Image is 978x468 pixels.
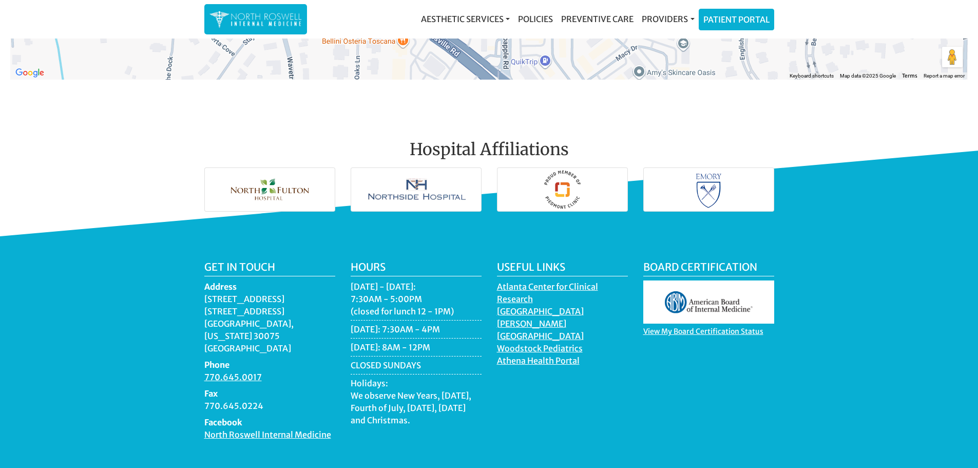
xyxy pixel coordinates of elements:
[643,261,774,276] h5: Board Certification
[638,9,698,29] a: Providers
[13,66,47,80] a: Open this area in Google Maps (opens a new window)
[351,323,482,339] li: [DATE]: 7:30AM - 4PM
[13,66,47,80] img: Google
[204,261,335,276] h5: Get in touch
[205,168,335,211] img: North Fulton Hospital
[514,9,557,29] a: Policies
[699,9,774,30] a: Patient Portal
[204,400,335,412] dd: 770.645.0224
[497,306,584,331] a: [GEOGRAPHIC_DATA][PERSON_NAME]
[204,359,335,371] dt: Phone
[902,72,917,79] a: Terms (opens in new tab)
[204,280,335,293] dt: Address
[204,115,774,163] h2: Hospital Affiliations
[924,73,965,79] a: Report a map error
[497,331,584,344] a: [GEOGRAPHIC_DATA]
[204,372,262,385] a: 770.645.0017
[790,72,834,80] button: Keyboard shortcuts
[557,9,638,29] a: Preventive Care
[497,168,627,211] img: Piedmont Hospital
[497,343,583,356] a: Woodstock Pediatrics
[351,168,481,211] img: Northside Hospital
[643,280,774,324] img: aboim_logo.gif
[351,377,482,429] li: Holidays: We observe New Years, [DATE], Fourth of July, [DATE], [DATE] and Christmas.
[204,293,335,354] dd: [STREET_ADDRESS] [STREET_ADDRESS] [GEOGRAPHIC_DATA], [US_STATE] 30075 [GEOGRAPHIC_DATA]
[204,416,335,428] dt: Facebook
[351,341,482,357] li: [DATE]: 8AM - 12PM
[643,327,763,339] a: View My Board Certification Status
[351,261,482,276] h5: Hours
[497,282,598,307] a: Atlanta Center for Clinical Research
[417,9,514,29] a: Aesthetic Services
[644,168,774,211] img: Emory Hospital
[204,429,331,442] a: North Roswell Internal Medicine
[351,359,482,375] li: CLOSED SUNDAYS
[209,9,302,29] img: North Roswell Internal Medicine
[204,387,335,400] dt: Fax
[942,47,963,67] button: Drag Pegman onto the map to open Street View
[840,73,896,79] span: Map data ©2025 Google
[497,261,628,276] h5: Useful Links
[497,355,580,368] a: Athena Health Portal
[351,280,482,321] li: [DATE] - [DATE]: 7:30AM - 5:00PM (closed for lunch 12 - 1PM)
